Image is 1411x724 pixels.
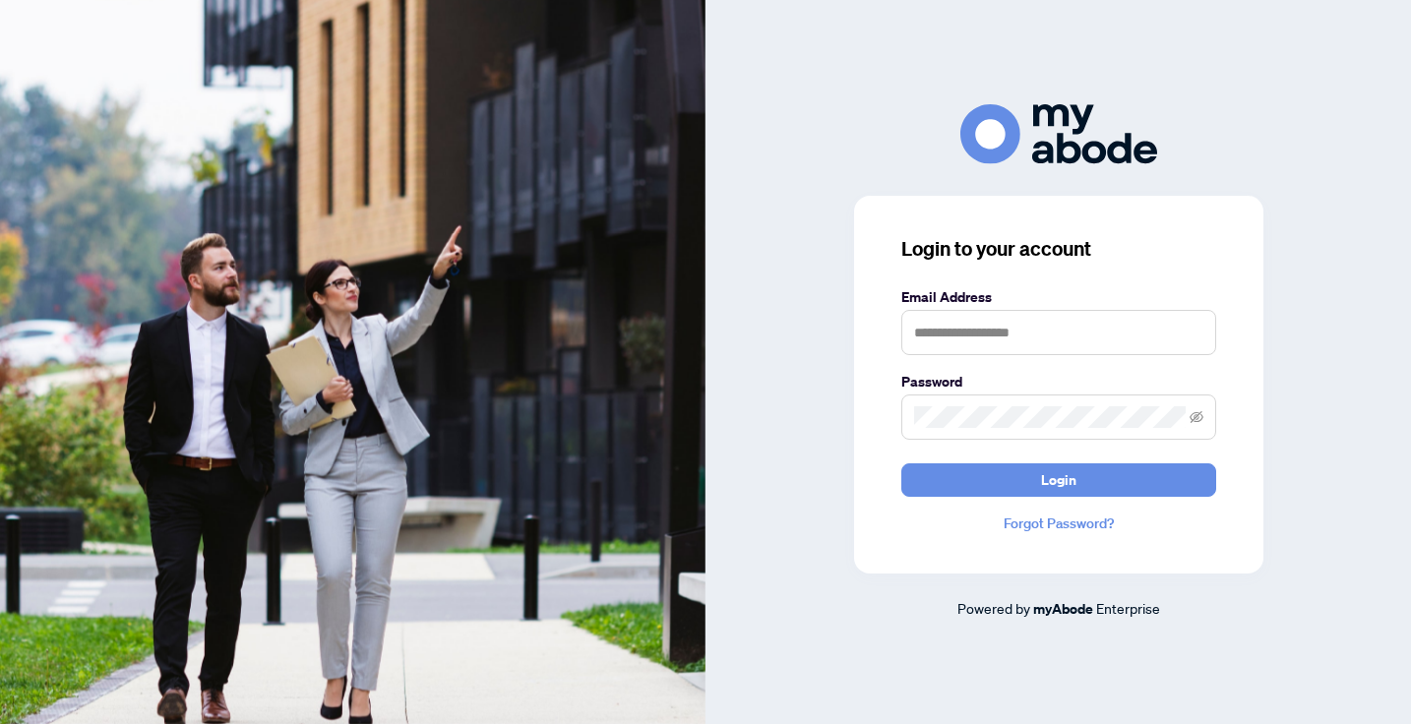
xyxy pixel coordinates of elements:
span: eye-invisible [1190,410,1203,424]
span: Login [1041,464,1076,496]
label: Email Address [901,286,1216,308]
a: Forgot Password? [901,513,1216,534]
label: Password [901,371,1216,392]
span: Powered by [957,599,1030,617]
img: ma-logo [960,104,1157,164]
h3: Login to your account [901,235,1216,263]
span: Enterprise [1096,599,1160,617]
button: Login [901,463,1216,497]
a: myAbode [1033,598,1093,620]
